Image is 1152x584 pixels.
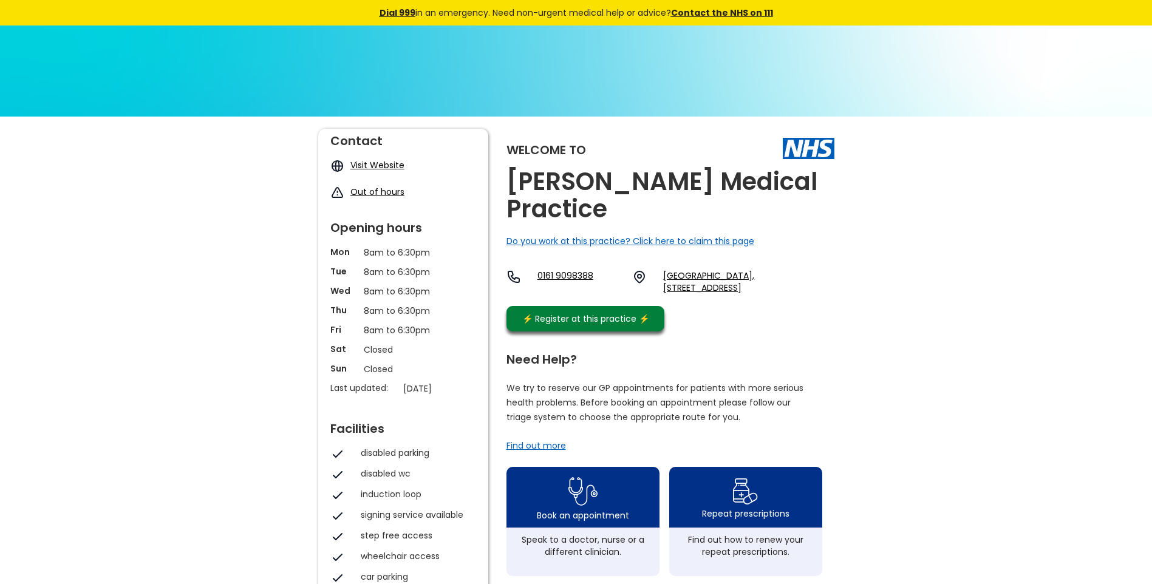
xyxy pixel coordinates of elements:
[783,138,834,158] img: The NHS logo
[506,467,660,576] a: book appointment icon Book an appointmentSpeak to a doctor, nurse or a different clinician.
[330,343,358,355] p: Sat
[516,312,656,325] div: ⚡️ Register at this practice ⚡️
[537,509,629,521] div: Book an appointment
[732,475,758,508] img: repeat prescription icon
[506,235,754,247] a: Do you work at this practice? Click here to claim this page
[380,7,415,19] a: Dial 999
[506,440,566,452] a: Find out more
[506,347,822,365] div: Need Help?
[663,270,834,294] a: [GEOGRAPHIC_DATA], [STREET_ADDRESS]
[364,324,443,337] p: 8am to 6:30pm
[361,529,470,542] div: step free access
[403,382,482,395] p: [DATE]
[702,508,789,520] div: Repeat prescriptions
[361,550,470,562] div: wheelchair access
[506,306,664,331] a: ⚡️ Register at this practice ⚡️
[297,6,856,19] div: in an emergency. Need non-urgent medical help or advice?
[361,571,470,583] div: car parking
[330,362,358,375] p: Sun
[364,343,443,356] p: Closed
[330,246,358,258] p: Mon
[364,304,443,317] p: 8am to 6:30pm
[506,168,834,223] h2: [PERSON_NAME] Medical Practice
[330,186,344,200] img: exclamation icon
[330,159,344,173] img: globe icon
[330,129,476,147] div: Contact
[364,246,443,259] p: 8am to 6:30pm
[350,186,404,198] a: Out of hours
[330,324,358,336] p: Fri
[364,362,443,376] p: Closed
[361,488,470,500] div: induction loop
[632,270,647,284] img: practice location icon
[330,216,476,234] div: Opening hours
[506,270,521,284] img: telephone icon
[675,534,816,558] div: Find out how to renew your repeat prescriptions.
[350,159,404,171] a: Visit Website
[364,265,443,279] p: 8am to 6:30pm
[671,7,773,19] a: Contact the NHS on 111
[506,144,586,156] div: Welcome to
[669,467,822,576] a: repeat prescription iconRepeat prescriptionsFind out how to renew your repeat prescriptions.
[568,474,598,509] img: book appointment icon
[364,285,443,298] p: 8am to 6:30pm
[361,467,470,480] div: disabled wc
[330,285,358,297] p: Wed
[537,270,623,294] a: 0161 9098388
[506,381,804,424] p: We try to reserve our GP appointments for patients with more serious health problems. Before book...
[513,534,653,558] div: Speak to a doctor, nurse or a different clinician.
[330,304,358,316] p: Thu
[361,447,470,459] div: disabled parking
[330,265,358,277] p: Tue
[361,509,470,521] div: signing service available
[330,416,476,435] div: Facilities
[330,382,397,394] p: Last updated:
